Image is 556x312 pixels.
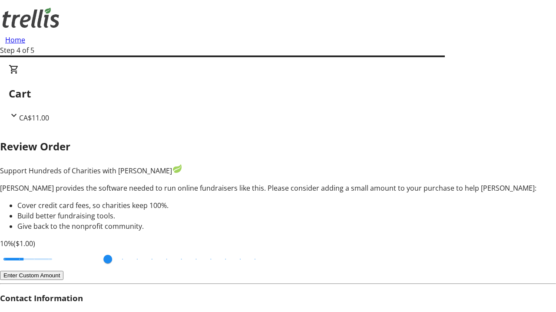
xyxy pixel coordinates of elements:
li: Give back to the nonprofit community. [17,221,556,231]
div: CartCA$11.00 [9,64,547,123]
li: Build better fundraising tools. [17,211,556,221]
h2: Cart [9,86,547,101]
li: Cover credit card fees, so charities keep 100%. [17,200,556,211]
span: CA$11.00 [19,113,49,123]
